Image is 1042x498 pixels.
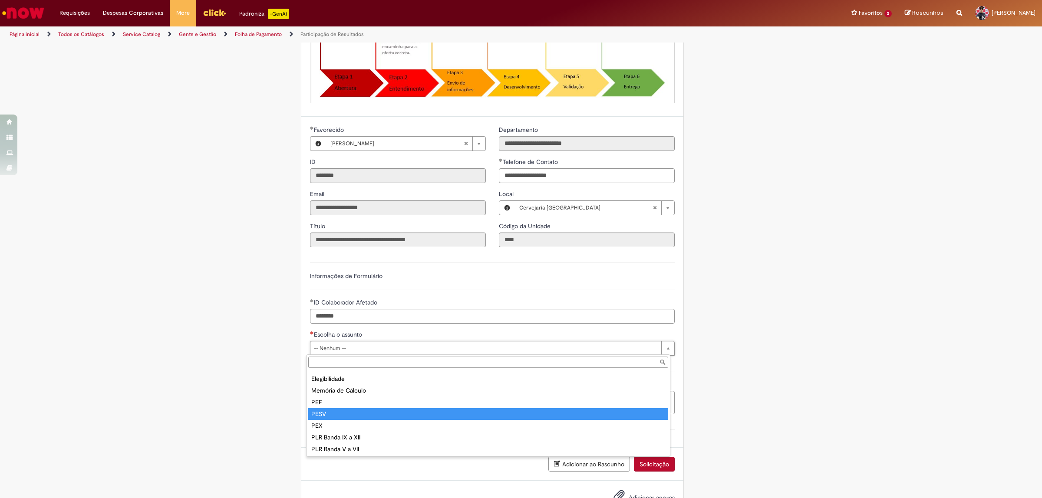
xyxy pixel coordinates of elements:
div: PLR Banda IX a XII [308,432,668,443]
div: PESV [308,408,668,420]
div: Memória de Cálculo [308,385,668,396]
div: PEX [308,420,668,432]
div: PEF [308,396,668,408]
ul: Escolha o assunto [307,370,670,456]
div: PLR Banda V a VII [308,443,668,455]
div: Elegibilidade [308,373,668,385]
